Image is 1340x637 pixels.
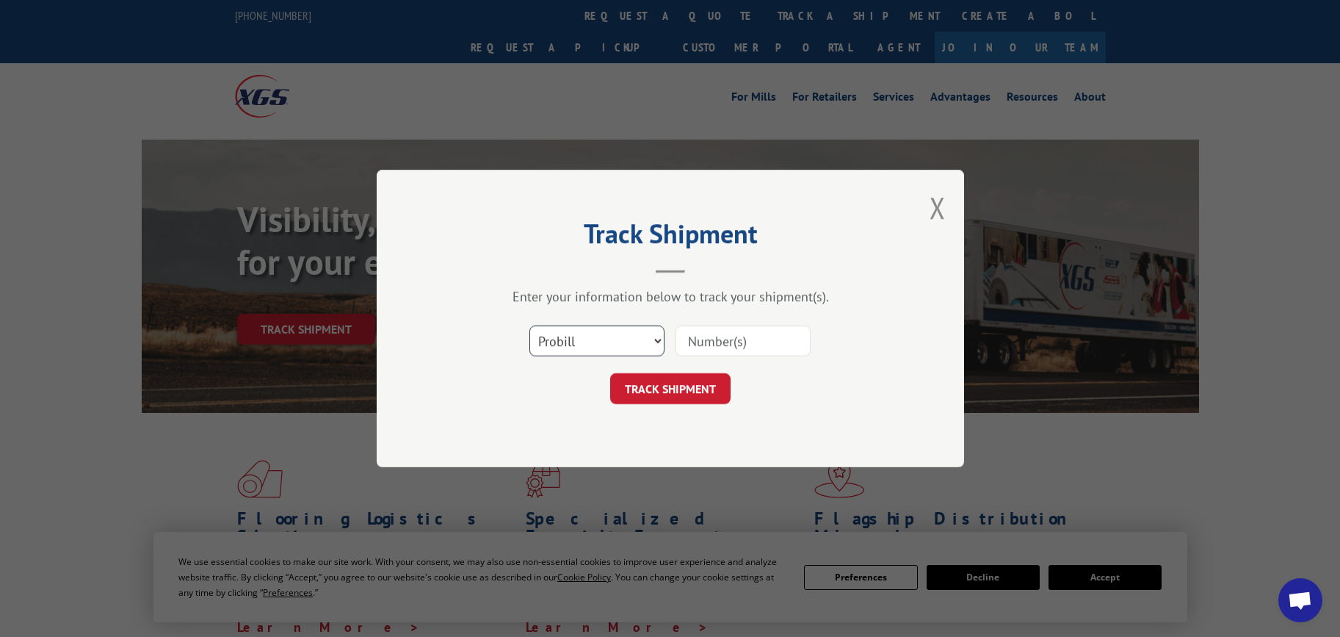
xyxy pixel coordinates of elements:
div: Open chat [1278,578,1322,622]
h2: Track Shipment [450,223,891,251]
input: Number(s) [676,325,811,356]
button: Close modal [930,188,946,227]
div: Enter your information below to track your shipment(s). [450,288,891,305]
button: TRACK SHIPMENT [610,373,731,404]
